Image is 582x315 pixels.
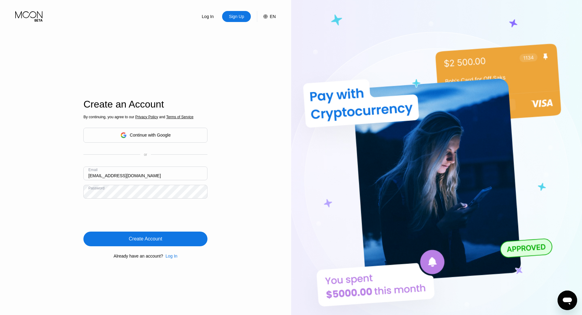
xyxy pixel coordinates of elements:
[88,168,97,172] div: Email
[114,254,163,258] div: Already have an account?
[144,152,147,157] div: or
[558,291,577,310] iframe: Button to launch messaging window
[83,128,207,143] div: Continue with Google
[270,14,276,19] div: EN
[163,254,178,258] div: Log In
[193,11,222,22] div: Log In
[83,203,176,227] iframe: reCAPTCHA
[166,115,193,119] span: Terms of Service
[135,115,158,119] span: Privacy Policy
[88,186,104,190] div: Password
[222,11,251,22] div: Sign Up
[130,133,171,137] div: Continue with Google
[166,254,178,258] div: Log In
[129,236,162,242] div: Create Account
[158,115,166,119] span: and
[228,13,245,20] div: Sign Up
[83,99,207,110] div: Create an Account
[257,11,276,22] div: EN
[83,115,207,119] div: By continuing, you agree to our
[201,13,214,20] div: Log In
[83,232,207,246] div: Create Account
